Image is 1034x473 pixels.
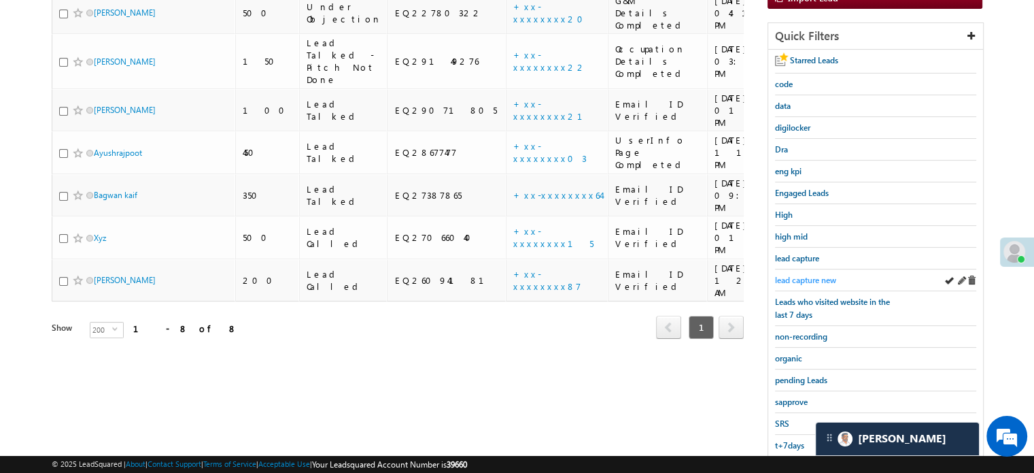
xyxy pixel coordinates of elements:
[307,225,381,250] div: Lead Called
[243,274,293,287] div: 200
[513,1,591,25] a: +xx-xxxxxxxx20
[775,375,827,385] span: pending Leads
[23,71,57,89] img: d_60004797649_company_0_60004797649
[52,458,467,471] span: © 2025 LeadSquared | | | | |
[148,459,201,468] a: Contact Support
[775,440,804,451] span: t+7days
[775,353,802,363] span: organic
[394,231,500,244] div: EQ27066040
[307,140,381,165] div: Lead Talked
[775,253,819,263] span: lead capture
[394,274,500,287] div: EQ26094181
[243,104,293,116] div: 100
[790,55,838,65] span: Starred Leads
[126,459,145,468] a: About
[203,459,256,468] a: Terms of Service
[768,23,983,50] div: Quick Filters
[775,297,890,320] span: Leads who visited website in the last 7 days
[243,55,293,67] div: 150
[838,431,852,446] img: Carter
[714,262,778,299] div: [DATE] 12:04 AM
[615,225,701,250] div: Email ID Verified
[71,71,228,89] div: Chat with us now
[243,7,293,19] div: 500
[513,140,587,164] a: +xx-xxxxxxxx03
[94,7,156,18] a: [PERSON_NAME]
[185,370,247,389] em: Start Chat
[52,322,79,334] div: Show
[775,166,802,176] span: eng kpi
[307,183,381,208] div: Lead Talked
[94,233,106,243] a: Xyz
[133,321,237,336] div: 1 - 8 of 8
[714,92,778,129] div: [DATE] 01:04 PM
[94,56,156,67] a: [PERSON_NAME]
[775,210,793,220] span: High
[714,177,778,214] div: [DATE] 09:17 PM
[112,326,123,332] span: select
[243,231,293,244] div: 500
[243,146,293,159] div: 450
[513,98,599,122] a: +xx-xxxxxxxx21
[775,79,793,89] span: code
[307,98,381,123] div: Lead Talked
[775,123,810,133] span: digilocker
[714,43,778,80] div: [DATE] 03:04 PM
[307,1,381,25] div: Under Objection
[775,188,829,198] span: Engaged Leads
[312,459,467,470] span: Your Leadsquared Account Number is
[775,331,827,342] span: non-recording
[719,316,744,339] span: next
[775,419,789,429] span: SRS
[615,183,701,208] div: Email ID Verified
[394,104,500,116] div: EQ29071805
[513,189,601,201] a: +xx-xxxxxxxx64
[94,190,137,200] a: Bagwan kaif
[824,432,835,443] img: carter-drag
[656,316,681,339] span: prev
[394,7,500,19] div: EQ22780322
[615,43,701,80] div: Occupation Details Completed
[858,432,946,445] span: Carter
[90,323,112,338] span: 200
[513,49,587,73] a: +xx-xxxxxxxx22
[719,317,744,339] a: next
[775,397,808,407] span: sapprove
[258,459,310,468] a: Acceptable Use
[615,134,701,171] div: UserInfo Page Completed
[775,275,836,285] span: lead capture new
[615,268,701,293] div: Email ID Verified
[94,275,156,285] a: [PERSON_NAME]
[513,268,581,292] a: +xx-xxxxxxxx87
[394,55,500,67] div: EQ29149276
[615,98,701,123] div: Email ID Verified
[307,268,381,293] div: Lead Called
[689,316,714,339] span: 1
[94,148,142,158] a: Ayushrajpoot
[714,219,778,256] div: [DATE] 01:36 PM
[94,105,156,115] a: [PERSON_NAME]
[775,231,808,242] span: high mid
[775,101,791,111] span: data
[656,317,681,339] a: prev
[307,37,381,86] div: Lead Talked - Pitch Not Done
[513,225,593,249] a: +xx-xxxxxxxx15
[815,422,980,456] div: carter-dragCarter[PERSON_NAME]
[714,134,778,171] div: [DATE] 11:55 PM
[447,459,467,470] span: 39660
[223,7,256,39] div: Minimize live chat window
[775,144,788,154] span: Dra
[243,189,293,201] div: 350
[394,189,500,201] div: EQ27387865
[18,126,248,359] textarea: Type your message and hit 'Enter'
[394,146,500,159] div: EQ28677477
